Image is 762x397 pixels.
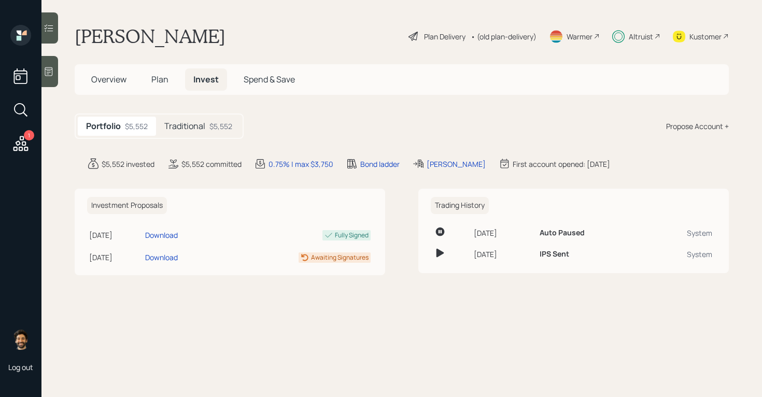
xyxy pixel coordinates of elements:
[513,159,610,169] div: First account opened: [DATE]
[125,121,148,132] div: $5,552
[311,253,369,262] div: Awaiting Signatures
[89,230,141,240] div: [DATE]
[335,231,369,240] div: Fully Signed
[145,230,178,240] div: Download
[689,31,722,42] div: Kustomer
[86,121,121,131] h5: Portfolio
[474,249,531,260] div: [DATE]
[209,121,232,132] div: $5,552
[151,74,168,85] span: Plan
[244,74,295,85] span: Spend & Save
[567,31,592,42] div: Warmer
[269,159,333,169] div: 0.75% | max $3,750
[666,121,729,132] div: Propose Account +
[164,121,205,131] h5: Traditional
[651,249,712,260] div: System
[540,229,585,237] h6: Auto Paused
[145,252,178,263] div: Download
[360,159,400,169] div: Bond ladder
[102,159,154,169] div: $5,552 invested
[424,31,465,42] div: Plan Delivery
[75,25,225,48] h1: [PERSON_NAME]
[8,362,33,372] div: Log out
[629,31,653,42] div: Altruist
[540,250,569,259] h6: IPS Sent
[471,31,537,42] div: • (old plan-delivery)
[10,329,31,350] img: eric-schwartz-headshot.png
[193,74,219,85] span: Invest
[651,228,712,238] div: System
[474,228,531,238] div: [DATE]
[24,130,34,140] div: 1
[87,197,167,214] h6: Investment Proposals
[427,159,486,169] div: [PERSON_NAME]
[91,74,126,85] span: Overview
[181,159,242,169] div: $5,552 committed
[431,197,489,214] h6: Trading History
[89,252,141,263] div: [DATE]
